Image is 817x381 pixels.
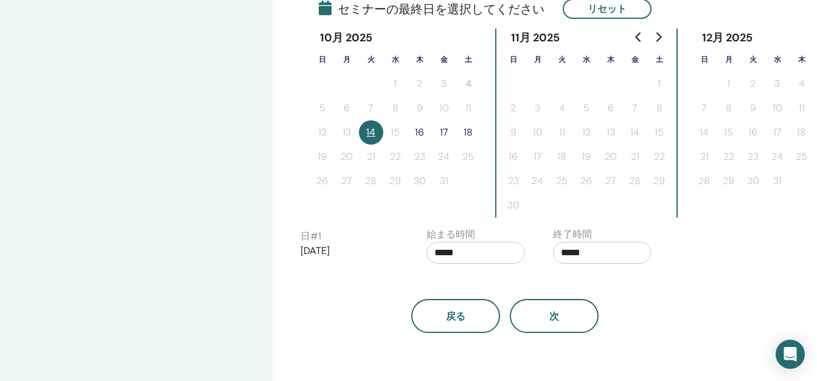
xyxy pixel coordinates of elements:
button: 15 [717,120,741,145]
th: 日曜日 [310,47,335,72]
button: 21 [692,145,717,169]
th: 水曜日 [383,47,408,72]
button: 28 [359,169,383,193]
button: 12 [574,120,599,145]
button: 6 [335,96,359,120]
label: 始まる時間 [426,227,475,242]
button: 来月へ [648,25,668,49]
th: 木曜日 [790,47,814,72]
button: 6 [599,96,623,120]
th: 火曜日 [741,47,765,72]
button: 7 [692,96,717,120]
th: 火曜日 [359,47,383,72]
button: 20 [599,145,623,169]
button: 18 [550,145,574,169]
span: 戻る [446,310,465,323]
div: 12月 2025 [692,29,763,47]
button: 27 [599,169,623,193]
button: 3 [765,72,790,96]
button: 24 [526,169,550,193]
button: 31 [432,169,456,193]
button: 16 [501,145,526,169]
button: 29 [647,169,672,193]
label: 終了時間 [553,227,592,242]
button: 10 [526,120,550,145]
button: 29 [383,169,408,193]
button: 9 [741,96,765,120]
button: 22 [647,145,672,169]
th: 土曜日 [456,47,481,72]
button: 31 [765,169,790,193]
button: 23 [408,145,432,169]
button: 2 [741,72,765,96]
button: 17 [765,120,790,145]
button: 18 [790,120,814,145]
font: セミナーの最終日を選択してください [338,1,544,17]
button: 7 [359,96,383,120]
button: 前月に移動 [629,25,648,49]
button: 14 [359,120,383,145]
button: 9 [501,120,526,145]
button: 4 [550,96,574,120]
button: 8 [717,96,741,120]
button: 2 [501,96,526,120]
button: 4 [456,72,481,96]
button: 26 [574,169,599,193]
th: 日曜日 [501,47,526,72]
button: 23 [741,145,765,169]
th: 日曜日 [692,47,717,72]
button: 8 [383,96,408,120]
button: 17 [432,120,456,145]
button: 28 [692,169,717,193]
th: 木曜日 [408,47,432,72]
button: 28 [623,169,647,193]
button: 11 [790,96,814,120]
button: 1 [383,72,408,96]
th: 金曜日 [623,47,647,72]
button: 4 [790,72,814,96]
button: 26 [310,169,335,193]
button: 15 [647,120,672,145]
button: 10 [432,96,456,120]
button: 11 [456,96,481,120]
button: 14 [692,120,717,145]
button: 11 [550,120,574,145]
button: 27 [335,169,359,193]
button: 5 [574,96,599,120]
span: 次 [549,310,559,323]
button: 次 [510,299,599,333]
button: 23 [501,169,526,193]
button: 29 [717,169,741,193]
button: 12 [310,120,335,145]
div: 11月 2025 [501,29,570,47]
th: 水曜日 [765,47,790,72]
button: 25 [790,145,814,169]
th: 月曜日 [717,47,741,72]
button: 15 [383,120,408,145]
button: 18 [456,120,481,145]
button: 3 [526,96,550,120]
button: 7 [623,96,647,120]
div: 10月 2025 [310,29,383,47]
button: 8 [647,96,672,120]
button: 22 [383,145,408,169]
th: 木曜日 [599,47,623,72]
button: 25 [456,145,481,169]
th: 月曜日 [526,47,550,72]
button: 21 [623,145,647,169]
button: 13 [335,120,359,145]
th: 水曜日 [574,47,599,72]
button: 3 [432,72,456,96]
th: 金曜日 [432,47,456,72]
button: 戻る [411,299,500,333]
button: 17 [526,145,550,169]
button: 25 [550,169,574,193]
button: 30 [741,169,765,193]
button: 14 [623,120,647,145]
button: 24 [765,145,790,169]
button: 19 [574,145,599,169]
p: [DATE] [301,244,399,258]
div: インターコムメッセンジャーを開く [776,340,805,369]
button: 30 [408,169,432,193]
th: 火曜日 [550,47,574,72]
